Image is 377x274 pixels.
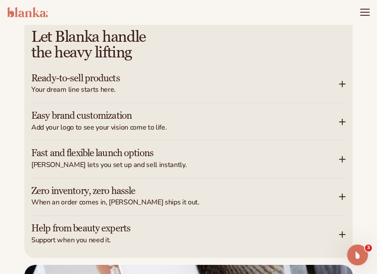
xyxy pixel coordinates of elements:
[31,224,313,233] h3: Help from beauty experts
[31,149,313,158] h3: Fast and flexible launch options
[31,161,339,169] span: [PERSON_NAME] lets you set up and sell instantly.
[360,7,370,17] summary: Menu
[31,124,339,132] span: Add your logo to see your vision come to life.
[31,112,313,120] h3: Easy brand customization
[31,86,339,94] span: Your dream line starts here.
[365,244,372,251] span: 3
[7,7,48,17] img: logo
[347,244,368,265] iframe: Intercom live chat
[31,29,346,60] h2: Let Blanka handle the heavy lifting
[31,187,313,196] h3: Zero inventory, zero hassle
[31,199,339,207] span: When an order comes in, [PERSON_NAME] ships it out.
[31,237,339,244] span: Support when you need it.
[31,74,313,83] h3: Ready-to-sell products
